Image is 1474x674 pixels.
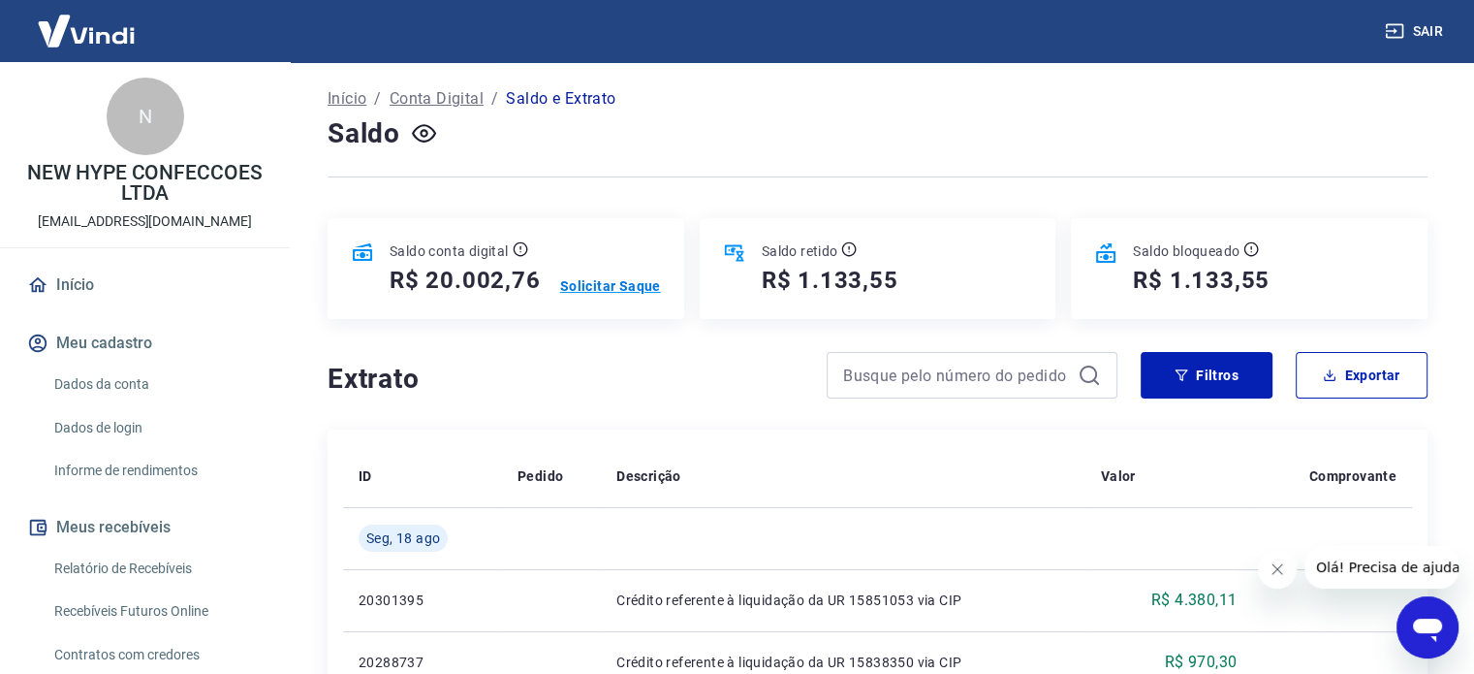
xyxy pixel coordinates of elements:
[1151,589,1237,612] p: R$ 4.380,11
[1304,546,1458,589] iframe: Mensagem da empresa
[23,322,267,365] button: Meu cadastro
[47,592,267,631] a: Recebíveis Futuros Online
[23,506,267,549] button: Meus recebíveis
[506,87,615,111] p: Saldo e Extrato
[366,529,440,548] span: Seg, 18 ago
[1381,14,1451,49] button: Sair
[843,361,1070,390] input: Busque pelo número do pedido
[328,360,803,399] h4: Extrato
[616,653,1070,672] p: Crédito referente à liquidação da UR 15838350 via CIP
[1396,596,1458,658] iframe: Botão para abrir a janela de mensagens
[107,78,184,155] div: N
[23,1,149,60] img: Vindi
[491,87,498,111] p: /
[47,365,267,404] a: Dados da conta
[1165,651,1238,674] p: R$ 970,30
[12,14,163,29] span: Olá! Precisa de ajuda?
[1296,352,1427,399] button: Exportar
[560,276,661,296] a: Solicitar Saque
[16,163,274,204] p: NEW HYPE CONFECCOES LTDA
[616,466,681,486] p: Descrição
[1133,265,1270,296] h5: R$ 1.133,55
[1258,550,1297,589] iframe: Fechar mensagem
[616,591,1070,610] p: Crédito referente à liquidação da UR 15851053 via CIP
[359,591,486,610] p: 20301395
[390,87,484,111] a: Conta Digital
[47,451,267,491] a: Informe de rendimentos
[390,241,509,261] p: Saldo conta digital
[1101,466,1136,486] p: Valor
[517,466,563,486] p: Pedido
[328,87,366,111] a: Início
[762,265,898,296] h5: R$ 1.133,55
[38,211,252,232] p: [EMAIL_ADDRESS][DOMAIN_NAME]
[47,549,267,589] a: Relatório de Recebíveis
[390,265,541,296] h5: R$ 20.002,76
[374,87,381,111] p: /
[762,241,838,261] p: Saldo retido
[328,114,400,153] h4: Saldo
[1133,241,1239,261] p: Saldo bloqueado
[23,264,267,306] a: Início
[47,408,267,448] a: Dados de login
[359,466,372,486] p: ID
[1141,352,1272,399] button: Filtros
[359,653,486,672] p: 20288737
[1309,466,1396,486] p: Comprovante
